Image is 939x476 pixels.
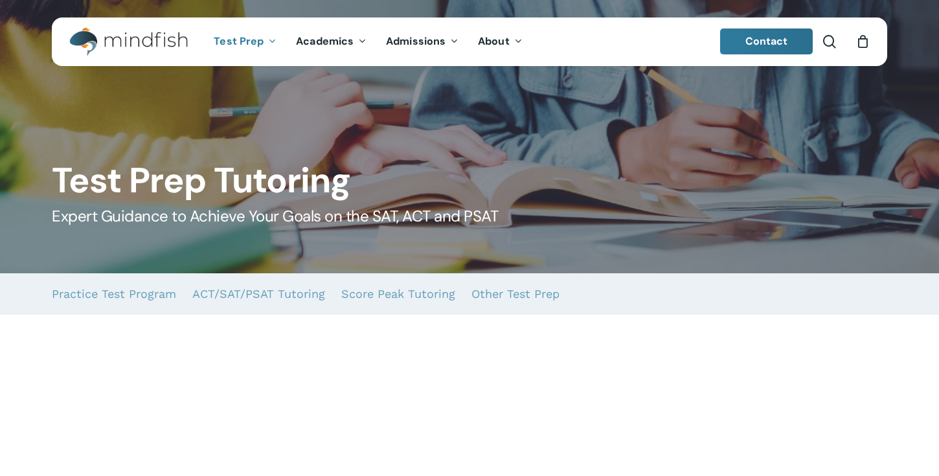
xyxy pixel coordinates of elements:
[471,273,560,315] a: Other Test Prep
[286,36,376,47] a: Academics
[468,36,532,47] a: About
[192,273,325,315] a: ACT/SAT/PSAT Tutoring
[386,34,446,48] span: Admissions
[52,160,887,201] h1: Test Prep Tutoring
[52,17,887,66] header: Main Menu
[204,17,532,66] nav: Main Menu
[296,34,354,48] span: Academics
[52,273,176,315] a: Practice Test Program
[341,273,455,315] a: Score Peak Tutoring
[376,36,468,47] a: Admissions
[478,34,510,48] span: About
[52,206,887,227] h5: Expert Guidance to Achieve Your Goals on the SAT, ACT and PSAT
[720,28,813,54] a: Contact
[745,34,788,48] span: Contact
[214,34,264,48] span: Test Prep
[204,36,286,47] a: Test Prep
